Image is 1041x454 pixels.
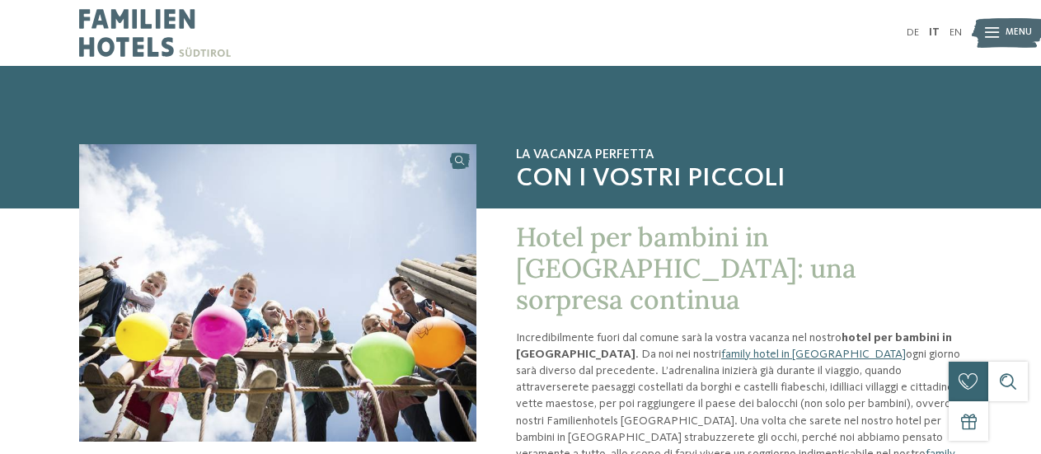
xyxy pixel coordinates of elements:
span: Menu [1006,26,1032,40]
a: IT [929,27,940,38]
img: Hotel per bambini in Trentino: giochi e avventure a volontà [79,144,476,442]
span: La vacanza perfetta [516,147,962,163]
span: Hotel per bambini in [GEOGRAPHIC_DATA]: una sorpresa continua [516,220,856,317]
a: DE [907,27,919,38]
strong: hotel per bambini in [GEOGRAPHIC_DATA] [516,332,952,360]
a: EN [950,27,962,38]
span: con i vostri piccoli [516,163,962,194]
a: family hotel in [GEOGRAPHIC_DATA] [721,349,906,360]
